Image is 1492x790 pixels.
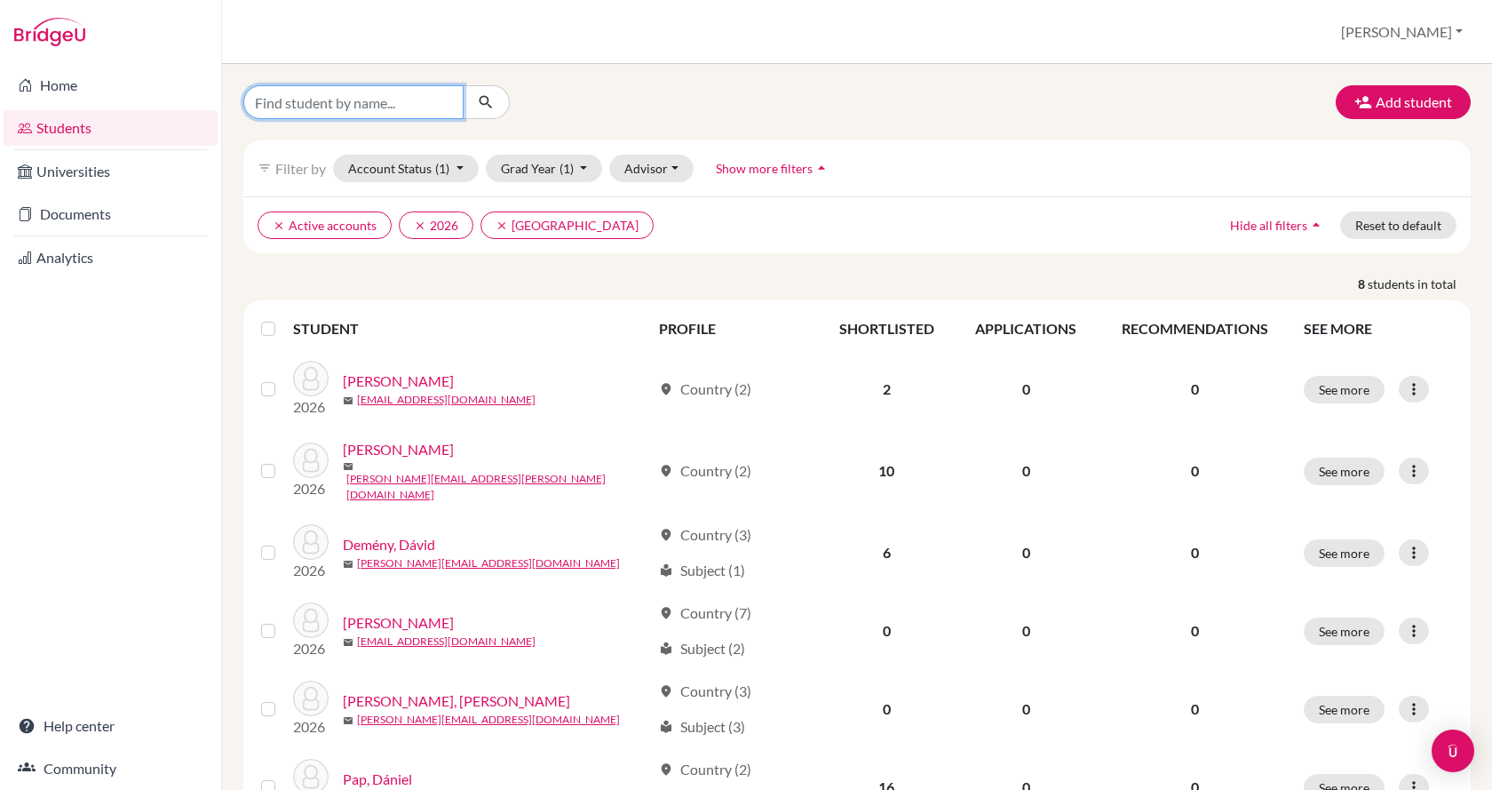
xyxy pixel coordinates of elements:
td: 0 [955,592,1098,670]
p: 2026 [293,560,329,581]
span: local_library [659,563,673,578]
span: location_on [659,382,673,396]
a: [EMAIL_ADDRESS][DOMAIN_NAME] [357,392,536,408]
span: location_on [659,684,673,698]
div: Subject (1) [659,560,745,581]
button: See more [1304,618,1385,645]
td: 0 [819,592,955,670]
a: Students [4,110,218,146]
a: [PERSON_NAME] [343,439,454,460]
span: Hide all filters [1230,218,1307,233]
div: Country (2) [659,759,751,780]
i: arrow_drop_up [1307,216,1325,234]
td: 0 [955,350,1098,428]
p: 2026 [293,396,329,418]
span: location_on [659,528,673,542]
th: PROFILE [648,307,819,350]
td: 6 [819,514,955,592]
td: 0 [955,670,1098,748]
p: 0 [1108,379,1282,400]
button: Add student [1336,85,1471,119]
button: See more [1304,376,1385,403]
div: Subject (3) [659,716,745,738]
a: Documents [4,196,218,232]
span: (1) [435,161,449,176]
div: Country (2) [659,460,751,482]
td: 10 [819,428,955,514]
img: László, Vince [293,602,329,638]
a: Pap, Dániel [343,769,412,790]
p: 2026 [293,478,329,499]
a: [PERSON_NAME][EMAIL_ADDRESS][DOMAIN_NAME] [357,712,620,728]
button: See more [1304,458,1385,485]
th: APPLICATIONS [955,307,1098,350]
td: 2 [819,350,955,428]
button: Advisor [609,155,694,182]
i: arrow_drop_up [813,159,830,177]
button: clearActive accounts [258,211,392,239]
button: clear[GEOGRAPHIC_DATA] [480,211,654,239]
th: STUDENT [293,307,648,350]
td: 0 [819,670,955,748]
div: Country (3) [659,681,751,702]
img: Areniello Scharli, Dávid [293,361,329,396]
a: [PERSON_NAME][EMAIL_ADDRESS][DOMAIN_NAME] [357,555,620,571]
a: [PERSON_NAME] [343,612,454,634]
input: Find student by name... [243,85,464,119]
td: 0 [955,428,1098,514]
i: clear [273,219,285,232]
th: SHORTLISTED [819,307,955,350]
div: Open Intercom Messenger [1432,730,1474,772]
a: Community [4,751,218,786]
button: [PERSON_NAME] [1333,15,1471,49]
span: Show more filters [716,161,813,176]
img: Marián, Hanna [293,681,329,716]
i: filter_list [258,161,272,175]
span: local_library [659,720,673,734]
span: mail [343,395,353,406]
button: Reset to default [1340,211,1456,239]
p: 2026 [293,638,329,659]
button: Grad Year(1) [486,155,603,182]
span: students in total [1368,275,1471,293]
span: location_on [659,464,673,478]
button: See more [1304,696,1385,723]
span: mail [343,461,353,472]
button: clear2026 [399,211,473,239]
a: [PERSON_NAME] [343,371,454,392]
th: RECOMMENDATIONS [1098,307,1293,350]
a: Analytics [4,240,218,275]
img: Bálint, Aliz [293,443,329,478]
p: 0 [1108,542,1282,563]
strong: 8 [1358,275,1368,293]
span: location_on [659,762,673,777]
a: Home [4,68,218,103]
p: 0 [1108,460,1282,482]
button: See more [1304,539,1385,567]
a: [EMAIL_ADDRESS][DOMAIN_NAME] [357,634,536,650]
a: Universities [4,154,218,189]
p: 2026 [293,716,329,738]
span: location_on [659,606,673,620]
a: Demény, Dávid [343,534,435,555]
span: (1) [559,161,574,176]
span: mail [343,637,353,648]
div: Country (3) [659,524,751,546]
button: Hide all filtersarrow_drop_up [1215,211,1340,239]
a: [PERSON_NAME][EMAIL_ADDRESS][PERSON_NAME][DOMAIN_NAME] [346,471,651,503]
a: [PERSON_NAME], [PERSON_NAME] [343,690,570,712]
div: Subject (2) [659,638,745,659]
span: local_library [659,642,673,656]
a: Help center [4,708,218,744]
th: SEE MORE [1293,307,1464,350]
button: Account Status(1) [333,155,479,182]
span: mail [343,715,353,726]
img: Bridge-U [14,18,85,46]
div: Country (2) [659,379,751,400]
img: Demény, Dávid [293,524,329,560]
i: clear [496,219,508,232]
span: mail [343,559,353,570]
td: 0 [955,514,1098,592]
span: Filter by [275,160,326,177]
div: Country (7) [659,602,751,624]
